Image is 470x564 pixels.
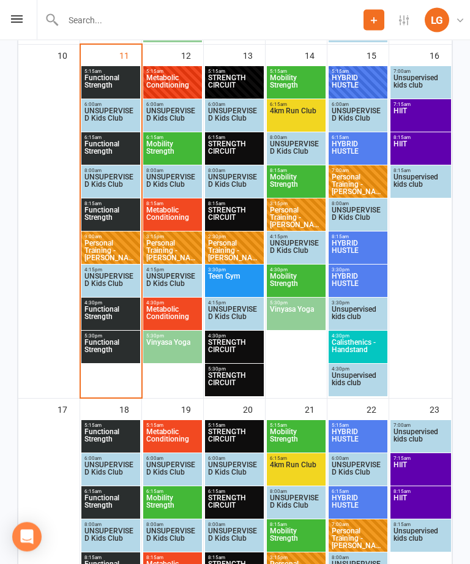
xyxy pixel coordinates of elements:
span: Vinyasa Yoga [146,339,200,361]
span: Mobility Strength [269,429,323,451]
span: UNSUPERVISED Kids Club [269,495,323,517]
span: 3:30pm [331,301,385,306]
span: STRENGTH CIRCUIT [207,75,261,97]
span: Unsupervised kids club [393,528,449,550]
div: 12 [181,45,203,66]
span: 5:15am [84,423,138,429]
span: STRENGTH CIRCUIT [207,429,261,451]
span: UNSUPERVISED Kids Club [84,174,138,196]
span: UNSUPERVISED Kids Club [207,306,261,328]
span: 7:15am [393,102,449,108]
span: Mobility Strength [269,528,323,550]
span: 5:30pm [146,334,200,339]
div: 10 [58,45,80,66]
span: STRENGTH CIRCUIT [207,141,261,163]
span: 8:15am [331,235,385,240]
span: 5:15am [84,69,138,75]
span: HIIT [393,108,449,130]
span: 4:15pm [207,301,261,306]
span: 8:15am [207,555,261,561]
span: 8:00am [331,201,385,207]
span: 6:00am [331,102,385,108]
span: 4:15pm [84,268,138,273]
span: Personal Training - [PERSON_NAME] [269,207,323,229]
span: 6:15am [207,489,261,495]
span: 3:30pm [331,268,385,273]
span: Metabolic Conditioning [146,429,200,451]
span: 4:30pm [84,301,138,306]
div: 22 [367,399,389,419]
span: 6:15am [269,456,323,462]
span: Mobility Strength [146,495,200,517]
span: 4:30pm [146,301,200,306]
span: Mobility Strength [269,75,323,97]
span: 8:00am [331,555,385,561]
span: Unsupervised kids club [393,429,449,451]
span: Personal Training - [PERSON_NAME] [331,174,385,196]
span: 5:15am [207,423,261,429]
span: STRENGTH CIRCUIT [207,495,261,517]
span: 6:00am [146,102,200,108]
span: STRENGTH CIRCUIT [207,339,261,361]
span: 3:15pm [269,555,323,561]
span: UNSUPERVISED Kids Club [84,528,138,550]
span: 4:15pm [269,235,323,240]
span: 6:00am [331,456,385,462]
span: Calisthenics - Handstand [331,339,385,361]
span: HIIT [393,495,449,517]
span: Functional Strength [84,339,138,361]
span: 8:15am [269,168,323,174]
span: 5:30pm [269,301,323,306]
span: 6:00am [207,102,261,108]
span: 4:30pm [207,334,261,339]
div: 14 [305,45,327,66]
span: 6:15am [146,489,200,495]
span: 6:15am [207,135,261,141]
span: UNSUPERVISED Kids Club [207,528,261,550]
span: 8:00am [84,168,138,174]
span: 6:00am [84,102,138,108]
span: 4:15pm [146,268,200,273]
span: 8:00am [146,168,200,174]
span: Unsupervised kids club [331,372,385,394]
span: 8:15am [393,135,449,141]
span: Functional Strength [84,495,138,517]
span: 8:00am [269,135,323,141]
div: 18 [119,399,141,419]
span: UNSUPERVISED Kids Club [146,273,200,295]
span: HYBRID HUSTLE [331,141,385,163]
span: 5:30pm [207,367,261,372]
span: Vinyasa Yoga [269,306,323,328]
span: 4km Run Club [269,462,323,484]
span: 8:15am [393,522,449,528]
div: 13 [243,45,265,66]
span: Functional Strength [84,207,138,229]
span: Personal Training - [PERSON_NAME] [84,240,138,262]
span: UNSUPERVISED Kids Club [146,174,200,196]
span: 3:15pm [269,201,323,207]
span: HYBRID HUSTLE [331,429,385,451]
span: UNSUPERVISED Kids Club [207,174,261,196]
span: 5:30pm [84,334,138,339]
span: 7:15am [393,456,449,462]
span: 5:15am [207,69,261,75]
span: 8:15am [393,489,449,495]
span: 4:30pm [331,367,385,372]
div: 17 [58,399,80,419]
span: STRENGTH CIRCUIT [207,372,261,394]
span: Unsupervised kids club [393,174,449,196]
span: UNSUPERVISED Kids Club [84,273,138,295]
span: 4:30pm [331,334,385,339]
span: UNSUPERVISED Kids Club [207,462,261,484]
div: 23 [430,399,452,419]
span: Unsupervised kids club [331,306,385,328]
span: Functional Strength [84,141,138,163]
span: Mobility Strength [269,174,323,196]
span: Teen Gym [207,273,261,295]
span: Metabolic Conditioning [146,207,200,229]
span: 6:15am [84,489,138,495]
span: HIIT [393,141,449,163]
span: Mobility Strength [146,141,200,163]
span: UNSUPERVISED Kids Club [331,207,385,229]
span: 8:00am [207,522,261,528]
